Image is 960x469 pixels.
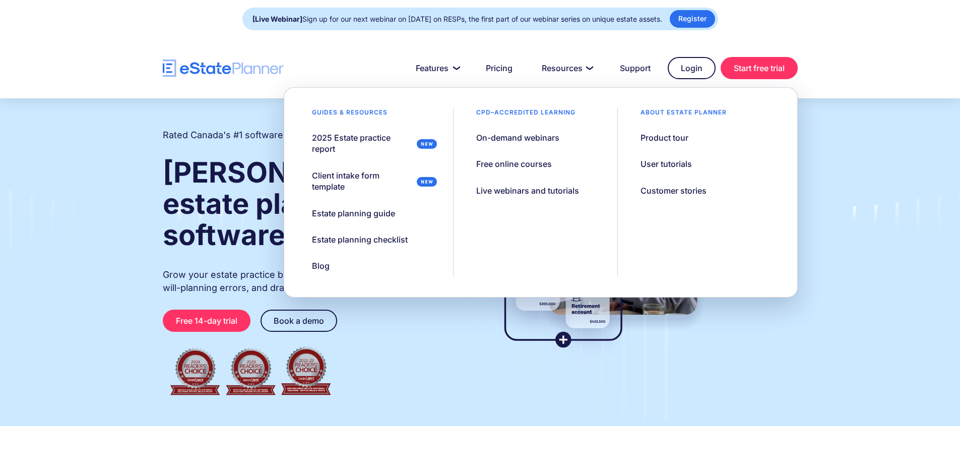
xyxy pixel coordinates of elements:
[628,180,719,201] a: Customer stories
[476,158,552,169] div: Free online courses
[312,132,413,155] div: 2025 Estate practice report
[312,260,330,271] div: Blog
[628,108,739,122] div: About estate planner
[464,108,588,122] div: CPD–accredited learning
[404,58,469,78] a: Features
[299,229,420,250] a: Estate planning checklist
[464,127,572,148] a: On-demand webinars
[252,12,662,26] div: Sign up for our next webinar on [DATE] on RESPs, the first part of our webinar series on unique e...
[721,57,798,79] a: Start free trial
[668,57,716,79] a: Login
[163,155,460,252] strong: [PERSON_NAME] and estate planning software
[261,310,337,332] a: Book a demo
[628,153,705,174] a: User tutorials
[299,165,443,198] a: Client intake form template
[641,185,707,196] div: Customer stories
[312,234,408,245] div: Estate planning checklist
[464,153,564,174] a: Free online courses
[641,158,692,169] div: User tutorials
[608,58,663,78] a: Support
[476,132,559,143] div: On-demand webinars
[476,185,579,196] div: Live webinars and tutorials
[163,129,385,142] h2: Rated Canada's #1 software for estate practitioners
[163,268,461,295] p: Grow your estate practice by streamlining client intake, reducing will-planning errors, and draft...
[628,127,701,148] a: Product tour
[252,15,302,23] strong: [Live Webinar]
[474,58,525,78] a: Pricing
[641,132,688,143] div: Product tour
[299,203,408,224] a: Estate planning guide
[163,310,250,332] a: Free 14-day trial
[299,108,400,122] div: Guides & resources
[530,58,603,78] a: Resources
[299,127,443,160] a: 2025 Estate practice report
[312,170,413,193] div: Client intake form template
[670,10,715,28] a: Register
[299,255,342,276] a: Blog
[312,208,395,219] div: Estate planning guide
[163,60,284,77] a: home
[464,180,592,201] a: Live webinars and tutorials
